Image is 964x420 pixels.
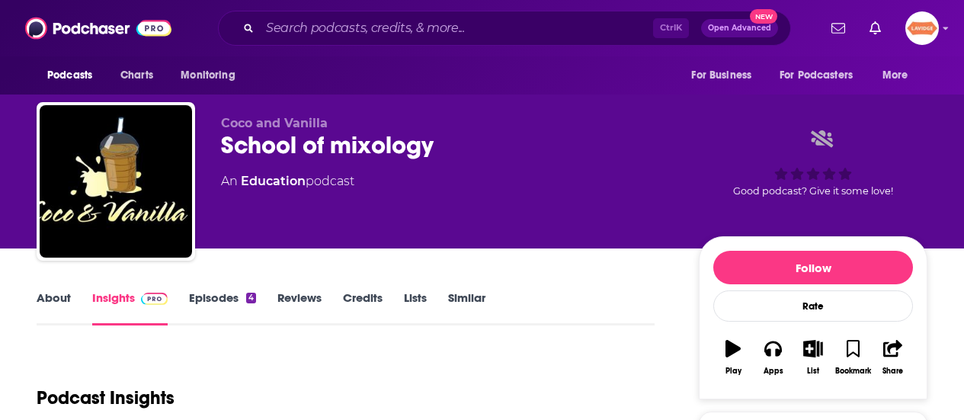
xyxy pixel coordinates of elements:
span: Logged in as brookesanches [905,11,939,45]
a: Education [241,174,306,188]
div: Search podcasts, credits, & more... [218,11,791,46]
span: Podcasts [47,65,92,86]
button: open menu [872,61,927,90]
a: Lists [404,290,427,325]
div: Apps [764,367,783,376]
a: Reviews [277,290,322,325]
a: About [37,290,71,325]
button: List [793,330,833,385]
span: Coco and Vanilla [221,116,328,130]
img: Podchaser - Follow, Share and Rate Podcasts [25,14,171,43]
button: Show profile menu [905,11,939,45]
div: 4 [246,293,256,303]
span: Ctrl K [653,18,689,38]
input: Search podcasts, credits, & more... [260,16,653,40]
div: Bookmark [835,367,871,376]
span: Good podcast? Give it some love! [733,185,893,197]
img: School of mixology [40,105,192,258]
div: Share [882,367,903,376]
button: Follow [713,251,913,284]
button: Play [713,330,753,385]
a: InsightsPodchaser Pro [92,290,168,325]
div: Rate [713,290,913,322]
button: open menu [770,61,875,90]
span: More [882,65,908,86]
span: Charts [120,65,153,86]
img: Podchaser Pro [141,293,168,305]
span: New [750,9,777,24]
button: open menu [681,61,770,90]
button: Open AdvancedNew [701,19,778,37]
h1: Podcast Insights [37,386,175,409]
button: Apps [753,330,793,385]
div: Good podcast? Give it some love! [699,116,927,210]
div: Play [725,367,741,376]
button: Share [873,330,913,385]
div: List [807,367,819,376]
span: Monitoring [181,65,235,86]
span: Open Advanced [708,24,771,32]
span: For Podcasters [780,65,853,86]
a: Show notifications dropdown [863,15,887,41]
button: Bookmark [833,330,873,385]
button: open menu [37,61,112,90]
a: Episodes4 [189,290,256,325]
button: open menu [170,61,255,90]
a: Credits [343,290,383,325]
a: Charts [110,61,162,90]
div: An podcast [221,172,354,191]
img: User Profile [905,11,939,45]
a: Similar [448,290,485,325]
a: Show notifications dropdown [825,15,851,41]
span: For Business [691,65,751,86]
